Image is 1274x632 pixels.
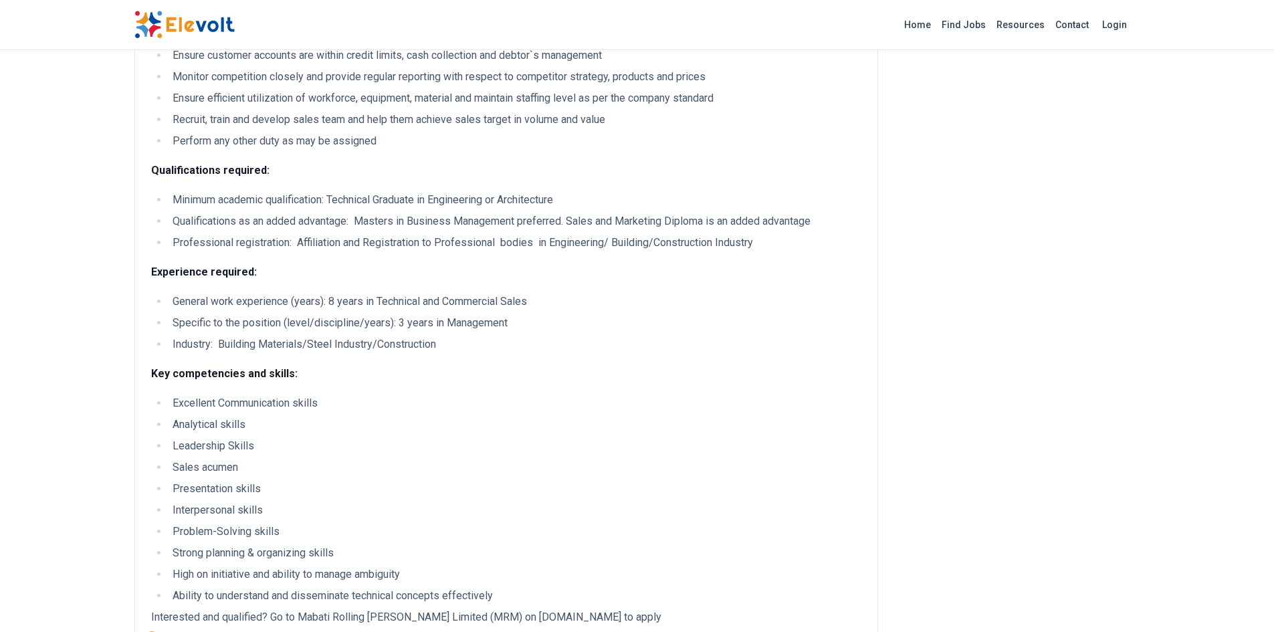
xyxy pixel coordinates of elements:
[169,294,861,310] li: General work experience (years): 8 years in Technical and Commercial Sales
[169,47,861,64] li: Ensure customer accounts are within credit limits, cash collection and debtor`s management
[134,11,235,39] img: Elevolt
[169,192,861,208] li: Minimum academic qualification: Technical Graduate in Engineering or Architecture
[1207,568,1274,632] iframe: Chat Widget
[991,14,1050,35] a: Resources
[169,90,861,106] li: Ensure efficient utilization of workforce, equipment, material and maintain staffing level as per...
[169,69,861,85] li: Monitor competition closely and provide regular reporting with respect to competitor strategy, pr...
[169,524,861,540] li: Problem-Solving skills
[151,609,861,625] p: Interested and qualified? Go to Mabati Rolling [PERSON_NAME] Limited (MRM) on [DOMAIN_NAME] to apply
[899,14,936,35] a: Home
[169,112,861,128] li: Recruit, train and develop sales team and help them achieve sales target in volume and value
[169,481,861,497] li: Presentation skills
[169,588,861,604] li: Ability to understand and disseminate technical concepts effectively
[169,315,861,331] li: Specific to the position (level/discipline/years): 3 years in Management
[899,9,1140,197] iframe: Advertisement
[169,417,861,433] li: Analytical skills
[169,502,861,518] li: Interpersonal skills
[936,14,991,35] a: Find Jobs
[169,395,861,411] li: Excellent Communication skills
[169,336,861,352] li: Industry: Building Materials/Steel Industry/Construction
[899,213,1140,400] iframe: Advertisement
[169,459,861,476] li: Sales acumen
[1094,11,1135,38] a: Login
[169,235,861,251] li: Professional registration: Affiliation and Registration to Professional bodies in Engineering/ Bu...
[169,438,861,454] li: Leadership Skills
[169,566,861,583] li: High on initiative and ability to manage ambiguity
[169,545,861,561] li: Strong planning & organizing skills
[1050,14,1094,35] a: Contact
[169,133,861,149] li: Perform any other duty as may be assigned
[169,213,861,229] li: Qualifications as an added advantage: Masters in Business Management preferred. Sales and Marketi...
[151,164,270,177] strong: Qualifications required:
[151,266,257,278] strong: Experience required:
[151,367,298,380] strong: Key competencies and skills:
